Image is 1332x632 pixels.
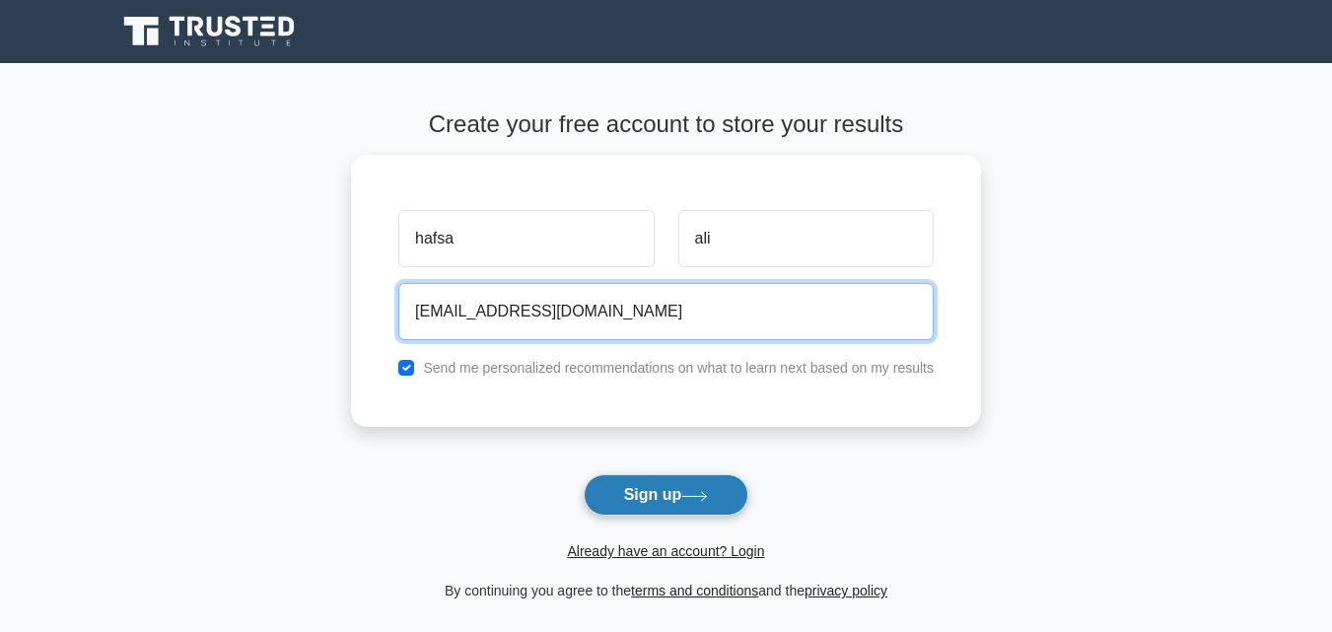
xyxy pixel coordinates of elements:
[398,283,934,340] input: Email
[678,210,934,267] input: Last name
[339,579,993,602] div: By continuing you agree to the and the
[584,474,749,516] button: Sign up
[567,543,764,559] a: Already have an account? Login
[631,583,758,598] a: terms and conditions
[398,210,654,267] input: First name
[805,583,887,598] a: privacy policy
[423,360,934,376] label: Send me personalized recommendations on what to learn next based on my results
[351,110,981,139] h4: Create your free account to store your results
